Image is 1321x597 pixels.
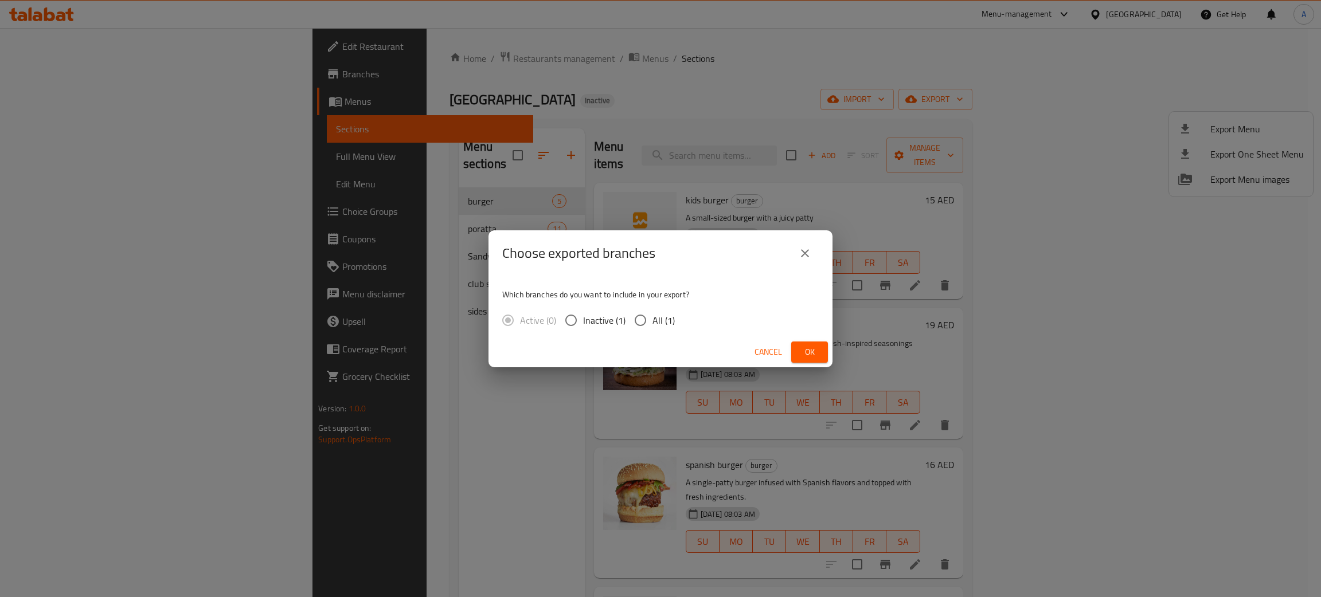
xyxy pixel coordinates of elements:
button: Cancel [750,341,787,363]
button: Ok [791,341,828,363]
span: Ok [800,345,819,359]
p: Which branches do you want to include in your export? [502,289,819,300]
span: Active (0) [520,313,556,327]
h2: Choose exported branches [502,244,655,262]
span: All (1) [652,313,675,327]
span: Cancel [755,345,782,359]
button: close [791,239,819,267]
span: Inactive (1) [583,313,626,327]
